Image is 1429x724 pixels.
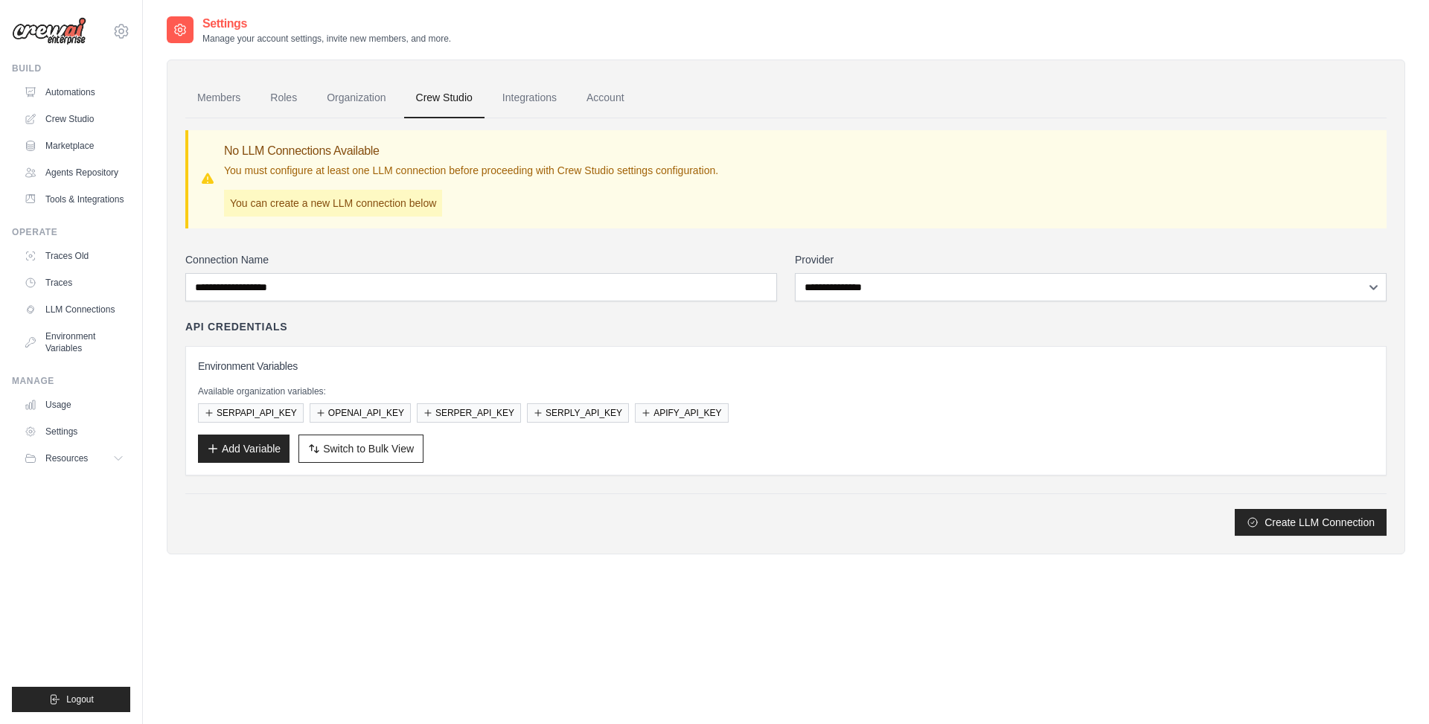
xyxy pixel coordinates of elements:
[202,15,451,33] h2: Settings
[527,403,629,423] button: SERPLY_API_KEY
[323,441,414,456] span: Switch to Bulk View
[404,78,485,118] a: Crew Studio
[18,80,130,104] a: Automations
[1235,509,1387,536] button: Create LLM Connection
[18,244,130,268] a: Traces Old
[18,324,130,360] a: Environment Variables
[18,107,130,131] a: Crew Studio
[185,319,287,334] h4: API Credentials
[298,435,423,463] button: Switch to Bulk View
[12,226,130,238] div: Operate
[315,78,397,118] a: Organization
[18,188,130,211] a: Tools & Integrations
[224,142,718,160] h3: No LLM Connections Available
[45,452,88,464] span: Resources
[185,252,777,267] label: Connection Name
[224,163,718,178] p: You must configure at least one LLM connection before proceeding with Crew Studio settings config...
[66,693,94,705] span: Logout
[635,403,728,423] button: APIFY_API_KEY
[198,435,290,463] button: Add Variable
[18,446,130,470] button: Resources
[12,63,130,74] div: Build
[12,375,130,387] div: Manage
[198,385,1374,397] p: Available organization variables:
[490,78,569,118] a: Integrations
[18,161,130,185] a: Agents Repository
[198,359,1374,374] h3: Environment Variables
[12,687,130,712] button: Logout
[795,252,1387,267] label: Provider
[18,420,130,443] a: Settings
[224,190,442,217] p: You can create a new LLM connection below
[185,78,252,118] a: Members
[18,298,130,321] a: LLM Connections
[310,403,411,423] button: OPENAI_API_KEY
[417,403,521,423] button: SERPER_API_KEY
[18,271,130,295] a: Traces
[12,17,86,45] img: Logo
[575,78,636,118] a: Account
[18,134,130,158] a: Marketplace
[18,393,130,417] a: Usage
[202,33,451,45] p: Manage your account settings, invite new members, and more.
[198,403,304,423] button: SERPAPI_API_KEY
[258,78,309,118] a: Roles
